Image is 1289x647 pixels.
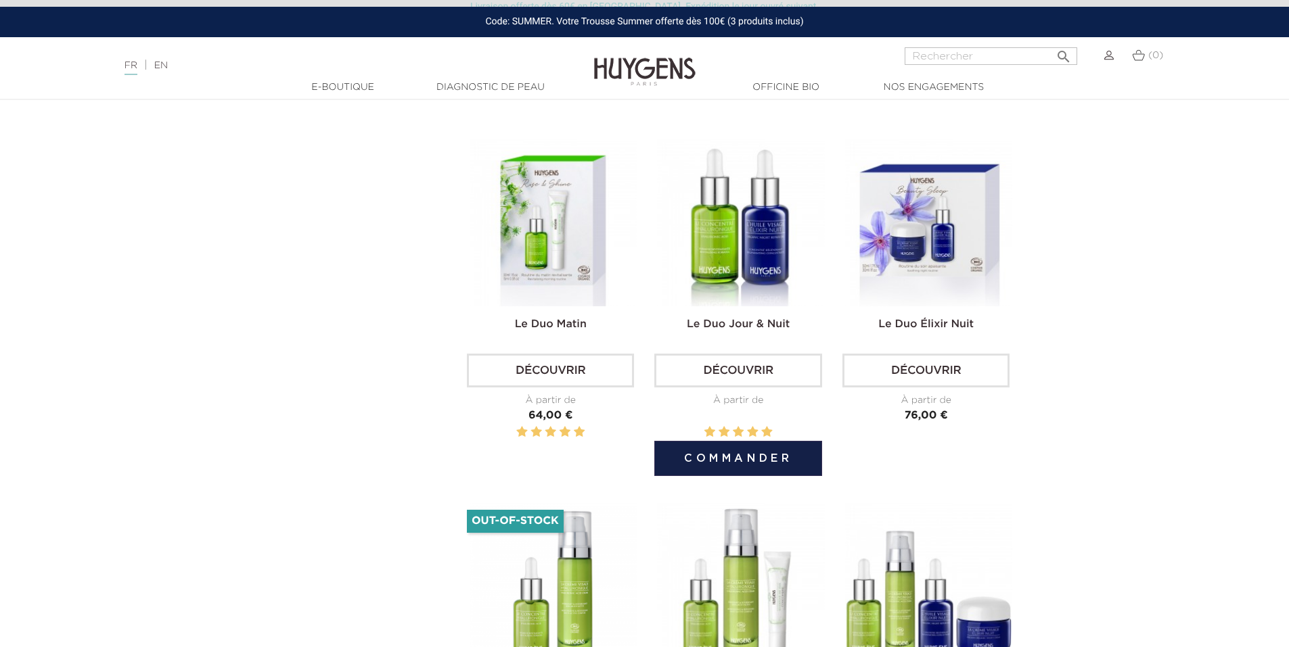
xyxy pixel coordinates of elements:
button:  [1051,43,1076,62]
label: 4 [747,424,758,441]
img: Le Duo Élixir Nuit [845,139,1012,306]
a: Découvrir [842,354,1010,387]
input: Rechercher [905,47,1077,65]
div: À partir de [654,393,821,408]
label: 3 [733,424,744,441]
img: Huygens [594,36,696,88]
a: Le Duo Élixir Nuit [878,319,974,330]
label: 1 [516,424,527,441]
a: Nos engagements [866,80,1001,95]
img: Le duo concombre [470,139,637,306]
label: 1 [704,424,715,441]
span: (0) [1148,51,1163,60]
a: Diagnostic de peau [423,80,558,95]
label: 3 [545,424,556,441]
span: 76,00 € [905,410,948,421]
label: 5 [761,424,772,441]
a: Le Duo Jour & Nuit [687,319,790,330]
div: À partir de [467,393,634,408]
a: Découvrir [654,354,821,387]
label: 5 [574,424,585,441]
label: 4 [560,424,570,441]
a: FR [125,61,137,75]
a: Découvrir [467,354,634,387]
a: Officine Bio [719,80,854,95]
span: 64,00 € [528,410,573,421]
label: 2 [530,424,541,441]
div: | [118,57,527,74]
div: À partir de [842,393,1010,408]
label: 2 [719,424,729,441]
a: EN [154,61,168,70]
a: E-Boutique [275,80,411,95]
i:  [1056,45,1072,61]
li: Out-of-Stock [467,510,564,533]
button: Commander [654,441,821,476]
a: Le Duo Matin [515,319,587,330]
